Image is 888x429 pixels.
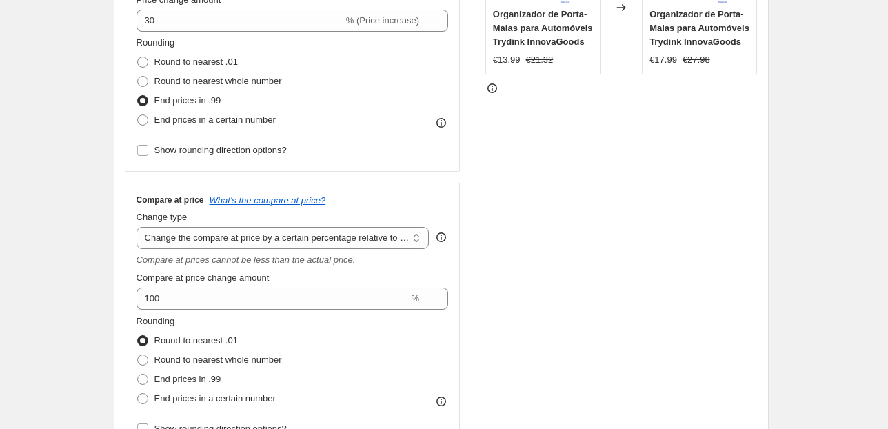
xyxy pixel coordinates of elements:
input: -15 [137,10,343,32]
span: Organizador de Porta-Malas para Automóveis Trydink InnovaGoods [493,9,593,47]
span: Round to nearest .01 [154,57,238,67]
div: help [434,230,448,244]
button: What's the compare at price? [210,195,326,206]
span: Show rounding direction options? [154,145,287,155]
span: End prices in .99 [154,374,221,384]
strike: €21.32 [526,53,554,67]
span: Round to nearest whole number [154,355,282,365]
div: €13.99 [493,53,521,67]
span: End prices in a certain number [154,393,276,403]
span: Rounding [137,37,175,48]
span: % (Price increase) [346,15,419,26]
span: End prices in a certain number [154,114,276,125]
span: Organizador de Porta-Malas para Automóveis Trydink InnovaGoods [649,9,749,47]
input: 20 [137,288,409,310]
span: Rounding [137,316,175,326]
div: €17.99 [649,53,677,67]
i: Compare at prices cannot be less than the actual price. [137,255,356,265]
span: Round to nearest whole number [154,76,282,86]
span: Round to nearest .01 [154,335,238,346]
span: Change type [137,212,188,222]
h3: Compare at price [137,194,204,206]
span: Compare at price change amount [137,272,270,283]
span: % [411,293,419,303]
strike: €27.98 [683,53,710,67]
span: End prices in .99 [154,95,221,106]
